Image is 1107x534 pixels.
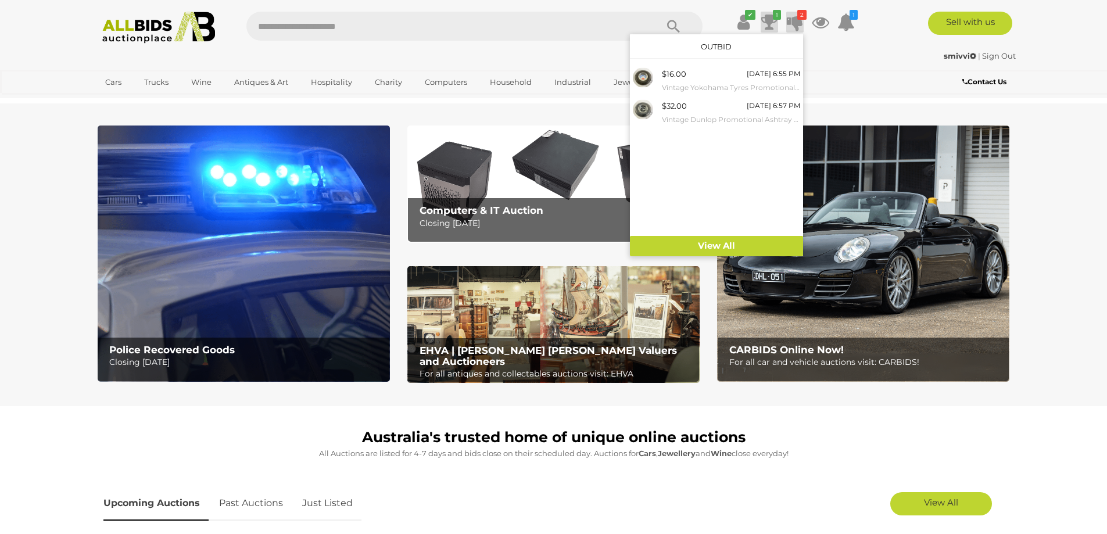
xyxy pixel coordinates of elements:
a: 1 [837,12,855,33]
i: ✔ [745,10,755,20]
a: 2 [786,12,804,33]
a: Industrial [547,73,599,92]
a: Sell with us [928,12,1012,35]
span: | [978,51,980,60]
img: CARBIDS Online Now! [717,126,1009,382]
a: Jewellery [606,73,657,92]
a: Computers [417,73,475,92]
p: For all car and vehicle auctions visit: CARBIDS! [729,355,1003,370]
strong: Jewellery [658,449,696,458]
b: CARBIDS Online Now! [729,344,844,356]
a: Antiques & Art [227,73,296,92]
a: Upcoming Auctions [103,486,209,521]
a: Police Recovered Goods Police Recovered Goods Closing [DATE] [98,126,390,382]
div: [DATE] 6:57 PM [747,99,800,112]
div: $32.00 [662,99,687,113]
p: All Auctions are listed for 4-7 days and bids close on their scheduled day. Auctions for , and cl... [103,447,1004,460]
a: Hospitality [303,73,360,92]
strong: Cars [639,449,656,458]
b: Police Recovered Goods [109,344,235,356]
small: Vintage Dunlop Promotional Ashtray Tyre [662,113,800,126]
b: Computers & IT Auction [420,205,543,216]
a: Past Auctions [210,486,292,521]
a: Computers & IT Auction Computers & IT Auction Closing [DATE] [407,126,700,242]
a: $16.00 [DATE] 6:55 PM Vintage Yokohama Tyres Promotional Ashtray [630,64,803,96]
a: Contact Us [962,76,1009,88]
i: 2 [797,10,807,20]
img: 51049-262a.jpeg [633,67,653,88]
img: Allbids.com.au [96,12,222,44]
a: Household [482,73,539,92]
p: Closing [DATE] [109,355,383,370]
b: Contact Us [962,77,1006,86]
i: 1 [773,10,781,20]
strong: Wine [711,449,732,458]
a: Just Listed [293,486,361,521]
a: EHVA | Evans Hastings Valuers and Auctioneers EHVA | [PERSON_NAME] [PERSON_NAME] Valuers and Auct... [407,266,700,384]
img: Computers & IT Auction [407,126,700,242]
a: 1 [761,12,778,33]
a: Wine [184,73,219,92]
img: EHVA | Evans Hastings Valuers and Auctioneers [407,266,700,384]
a: Charity [367,73,410,92]
i: 1 [850,10,858,20]
a: Sign Out [982,51,1016,60]
div: $16.00 [662,67,686,81]
p: Closing [DATE] [420,216,693,231]
a: View All [630,236,803,256]
a: $32.00 [DATE] 6:57 PM Vintage Dunlop Promotional Ashtray Tyre [630,96,803,128]
span: View All [924,497,958,508]
strong: smivvi [944,51,976,60]
a: CARBIDS Online Now! CARBIDS Online Now! For all car and vehicle auctions visit: CARBIDS! [717,126,1009,382]
a: Cars [98,73,129,92]
a: Outbid [701,42,732,51]
a: smivvi [944,51,978,60]
p: For all antiques and collectables auctions visit: EHVA [420,367,693,381]
b: EHVA | [PERSON_NAME] [PERSON_NAME] Valuers and Auctioneers [420,345,677,367]
button: Search [644,12,703,41]
h1: Australia's trusted home of unique online auctions [103,429,1004,446]
small: Vintage Yokohama Tyres Promotional Ashtray [662,81,800,94]
div: [DATE] 6:55 PM [747,67,800,80]
a: [GEOGRAPHIC_DATA] [98,92,195,111]
a: View All [890,492,992,515]
a: Trucks [137,73,176,92]
img: 51049-260a.jpeg [633,99,653,120]
a: ✔ [735,12,753,33]
img: Police Recovered Goods [98,126,390,382]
